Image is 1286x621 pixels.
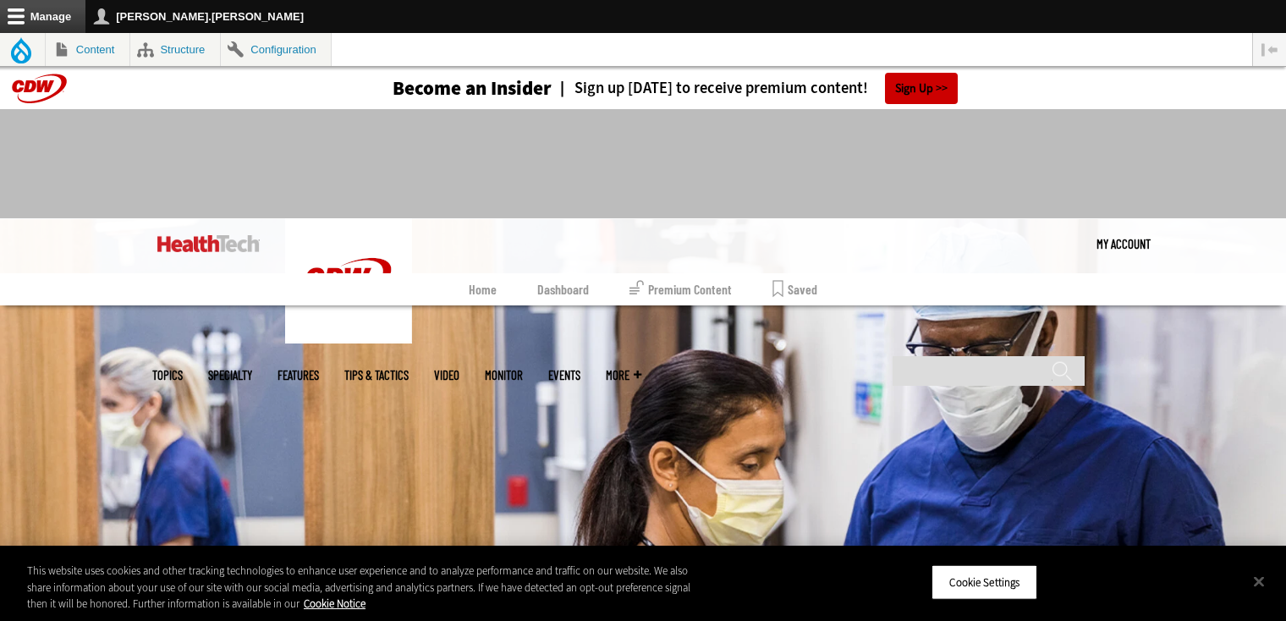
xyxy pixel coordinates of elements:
h3: Become an Insider [393,79,552,98]
a: Content [46,33,129,66]
img: Home [157,235,260,252]
a: Home [469,273,497,305]
a: Premium Content [629,273,732,305]
a: My Account [1096,218,1151,269]
span: Specialty [208,369,252,382]
a: Dashboard [537,273,589,305]
a: CDW [285,330,412,348]
a: MonITor [485,369,523,382]
button: Close [1240,563,1278,600]
a: Sign Up [885,73,958,104]
a: Saved [772,273,817,305]
span: More [606,369,641,382]
a: Become an Insider [329,79,552,98]
img: Home [285,218,412,343]
a: Tips & Tactics [344,369,409,382]
a: Features [278,369,319,382]
a: Video [434,369,459,382]
a: Sign up [DATE] to receive premium content! [552,80,868,96]
a: Events [548,369,580,382]
a: More information about your privacy [304,596,365,611]
iframe: advertisement [335,126,951,202]
div: User menu [1096,218,1151,269]
span: Topics [152,369,183,382]
button: Vertical orientation [1253,33,1286,66]
a: Structure [130,33,220,66]
div: This website uses cookies and other tracking technologies to enhance user experience and to analy... [27,563,707,613]
button: Cookie Settings [932,564,1037,600]
a: Configuration [221,33,331,66]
